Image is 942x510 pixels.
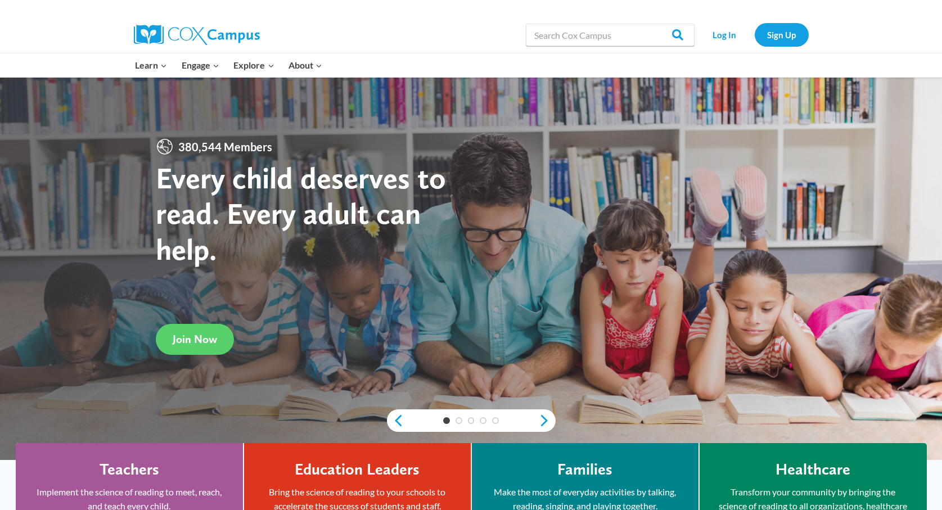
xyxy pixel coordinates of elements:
span: About [289,58,322,73]
span: 380,544 Members [174,138,277,156]
a: Sign Up [755,23,809,46]
h4: Teachers [100,460,159,479]
h4: Healthcare [776,460,850,479]
a: next [539,414,556,427]
span: Learn [135,58,167,73]
input: Search Cox Campus [526,24,695,46]
img: Cox Campus [134,25,260,45]
a: previous [387,414,404,427]
a: 3 [468,417,475,424]
a: Join Now [156,324,234,355]
a: 2 [456,417,462,424]
div: content slider buttons [387,409,556,432]
span: Engage [182,58,219,73]
h4: Families [557,460,612,479]
span: Explore [233,58,274,73]
a: 4 [480,417,486,424]
nav: Primary Navigation [128,53,330,77]
nav: Secondary Navigation [700,23,809,46]
strong: Every child deserves to read. Every adult can help. [156,160,446,267]
a: 5 [492,417,499,424]
a: Log In [700,23,749,46]
h4: Education Leaders [295,460,420,479]
span: Join Now [173,332,217,346]
a: 1 [443,417,450,424]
